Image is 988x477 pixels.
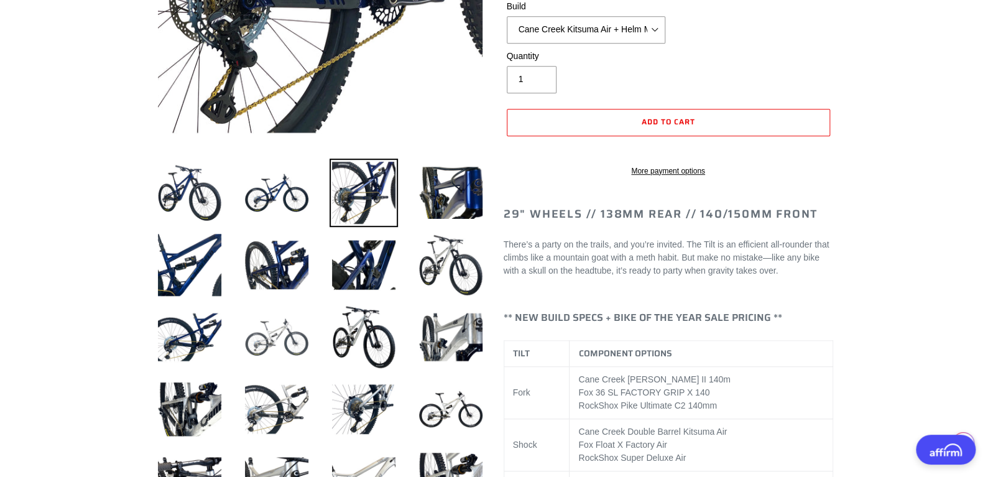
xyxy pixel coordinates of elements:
[504,341,570,367] th: TILT
[330,375,398,443] img: Load image into Gallery viewer, TILT - Complete Bike
[242,231,311,299] img: Load image into Gallery viewer, TILT - Complete Bike
[417,303,485,371] img: Load image into Gallery viewer, TILT - Complete Bike
[570,341,833,367] th: COMPONENT OPTIONS
[155,375,224,443] img: Load image into Gallery viewer, TILT - Complete Bike
[570,419,833,471] td: Cane Creek Double Barrel Kitsuma Air Fox Float X Factory Air RockShox Super Deluxe Air
[504,367,570,419] td: Fork
[330,303,398,371] img: Load image into Gallery viewer, TILT - Complete Bike
[417,159,485,227] img: Load image into Gallery viewer, TILT - Complete Bike
[242,375,311,443] img: Load image into Gallery viewer, TILT - Complete Bike
[242,159,311,227] img: Load image into Gallery viewer, TILT - Complete Bike
[504,208,833,221] h2: 29" Wheels // 138mm Rear // 140/150mm Front
[507,109,830,136] button: Add to cart
[504,312,833,323] h4: ** NEW BUILD SPECS + BIKE OF THE YEAR SALE PRICING **
[417,375,485,443] img: Load image into Gallery viewer, TILT - Complete Bike
[330,159,398,227] img: Load image into Gallery viewer, TILT - Complete Bike
[504,238,833,277] p: There’s a party on the trails, and you’re invited. The Tilt is an efficient all-rounder that clim...
[504,419,570,471] td: Shock
[507,165,830,177] a: More payment options
[570,367,833,419] td: Cane Creek [PERSON_NAME] II 140m Fox 36 SL FACTORY GRIP X 140 RockShox Pike Ultimate C2 140mm
[417,231,485,299] img: Load image into Gallery viewer, TILT - Complete Bike
[155,231,224,299] img: Load image into Gallery viewer, TILT - Complete Bike
[507,50,665,63] label: Quantity
[642,116,695,127] span: Add to cart
[330,231,398,299] img: Load image into Gallery viewer, TILT - Complete Bike
[242,303,311,371] img: Load image into Gallery viewer, TILT - Complete Bike
[155,303,224,371] img: Load image into Gallery viewer, TILT - Complete Bike
[155,159,224,227] img: Load image into Gallery viewer, TILT - Complete Bike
